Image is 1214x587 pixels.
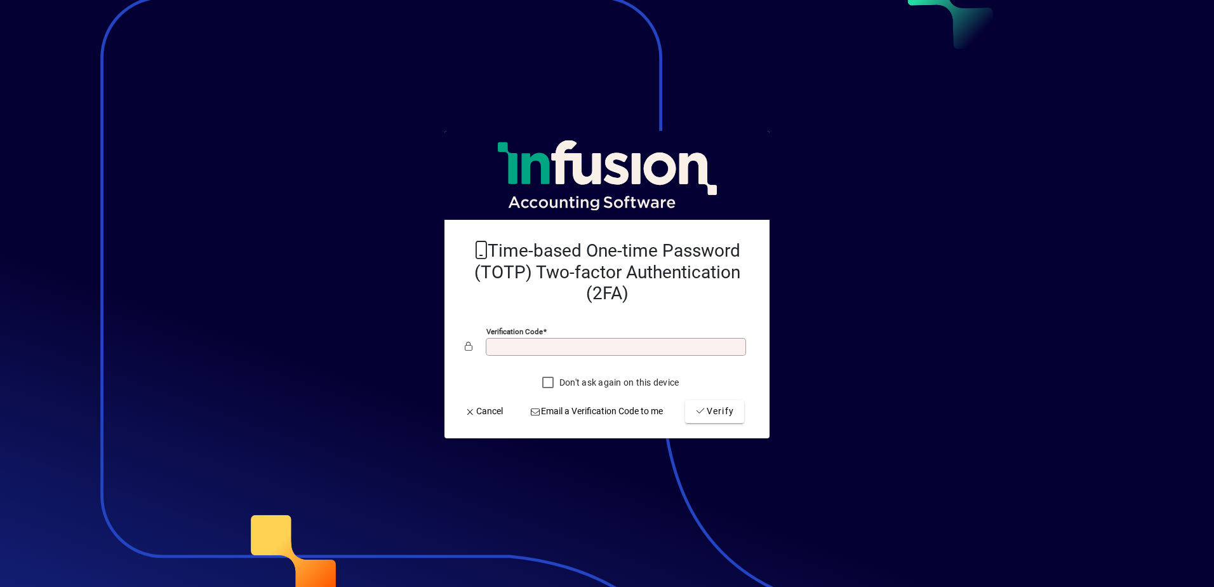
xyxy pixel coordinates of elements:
span: Cancel [465,405,503,418]
button: Verify [685,400,744,423]
h2: Time-based One-time Password (TOTP) Two-factor Authentication (2FA) [465,240,749,304]
mat-label: Verification code [486,327,543,336]
label: Don't ask again on this device [557,376,679,389]
button: Email a Verification Code to me [525,400,669,423]
button: Cancel [460,400,508,423]
span: Email a Verification Code to me [530,405,664,418]
span: Verify [695,405,734,418]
